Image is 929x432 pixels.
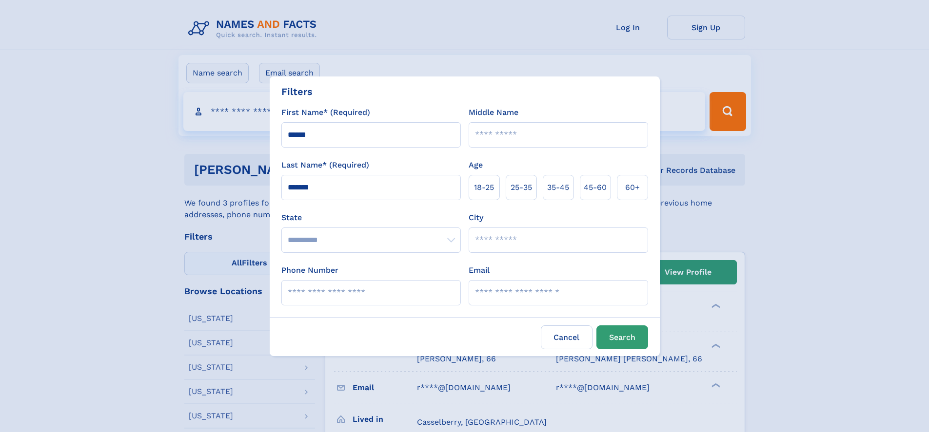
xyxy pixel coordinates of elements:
[547,182,569,193] span: 35‑45
[584,182,607,193] span: 45‑60
[469,264,490,276] label: Email
[541,325,593,349] label: Cancel
[281,107,370,118] label: First Name* (Required)
[281,159,369,171] label: Last Name* (Required)
[474,182,494,193] span: 18‑25
[625,182,640,193] span: 60+
[511,182,532,193] span: 25‑35
[596,325,648,349] button: Search
[469,159,483,171] label: Age
[469,212,483,224] label: City
[469,107,518,118] label: Middle Name
[281,264,338,276] label: Phone Number
[281,84,313,99] div: Filters
[281,212,461,224] label: State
